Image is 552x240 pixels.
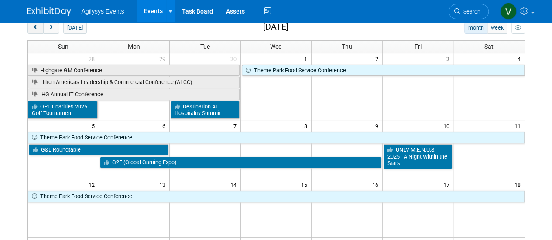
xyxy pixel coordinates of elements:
span: Sun [58,43,69,50]
span: 3 [445,53,453,64]
button: week [487,22,507,34]
span: 16 [371,179,382,190]
span: Search [460,8,480,15]
a: Hilton Americas Leadership & Commercial Conference (ALCC) [28,77,240,88]
span: 1 [303,53,311,64]
button: next [43,22,59,34]
span: 2 [374,53,382,64]
img: ExhibitDay [27,7,71,16]
a: Theme Park Food Service Conference [28,191,525,202]
span: 28 [88,53,99,64]
i: Personalize Calendar [515,25,521,31]
span: 10 [442,120,453,131]
span: 15 [300,179,311,190]
a: UNLV M.E.N.U.S. 2025 - A Night Within the Stars [384,144,453,169]
span: 29 [158,53,169,64]
span: Tue [200,43,210,50]
button: myCustomButton [511,22,525,34]
a: Search [449,4,489,19]
span: 11 [514,120,525,131]
a: Theme Park Food Service Conference [242,65,525,76]
span: 12 [88,179,99,190]
span: 7 [233,120,240,131]
span: Thu [342,43,352,50]
span: 14 [230,179,240,190]
span: Fri [415,43,422,50]
a: Highgate GM Conference [28,65,240,76]
span: 6 [161,120,169,131]
a: Theme Park Food Service Conference [28,132,525,143]
span: 17 [442,179,453,190]
h2: [DATE] [263,22,288,32]
span: 8 [303,120,311,131]
a: G2E (Global Gaming Expo) [100,157,381,168]
span: Agilysys Events [82,8,124,15]
span: 4 [517,53,525,64]
span: Mon [128,43,140,50]
a: Destination AI Hospitality Summit [171,101,240,119]
span: 5 [91,120,99,131]
button: prev [27,22,44,34]
span: 13 [158,179,169,190]
span: Wed [270,43,282,50]
a: IHG Annual IT Conference [28,89,240,100]
a: OPL Charities 2025 Golf Tournament [28,101,98,119]
button: [DATE] [63,22,86,34]
button: month [464,22,487,34]
span: Sat [484,43,494,50]
span: 30 [230,53,240,64]
a: G&L Roundtable [29,144,169,155]
span: 18 [514,179,525,190]
span: 9 [374,120,382,131]
img: Vaitiare Munoz [500,3,517,20]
